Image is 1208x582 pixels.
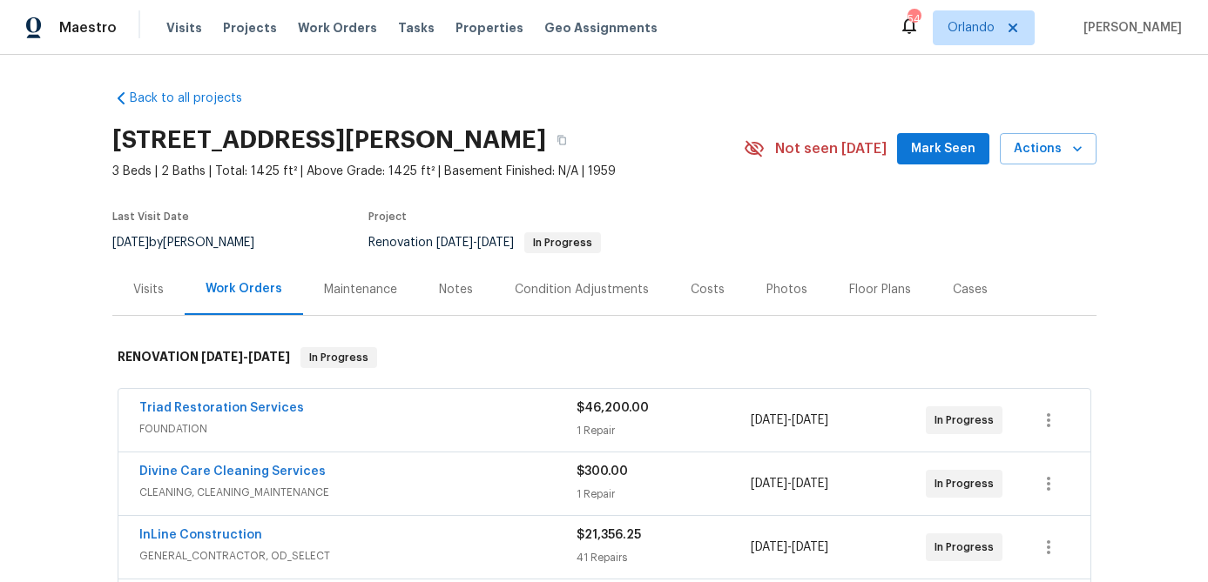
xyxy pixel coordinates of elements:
[201,351,243,363] span: [DATE]
[751,414,787,426] span: [DATE]
[112,232,275,253] div: by [PERSON_NAME]
[112,237,149,249] span: [DATE]
[935,475,1001,492] span: In Progress
[515,281,649,298] div: Condition Adjustments
[691,281,725,298] div: Costs
[59,19,117,37] span: Maestro
[112,330,1097,385] div: RENOVATION [DATE]-[DATE]In Progress
[751,411,828,429] span: -
[1014,138,1083,160] span: Actions
[112,163,744,180] span: 3 Beds | 2 Baths | Total: 1425 ft² | Above Grade: 1425 ft² | Basement Finished: N/A | 1959
[935,411,1001,429] span: In Progress
[436,237,514,249] span: -
[166,19,202,37] span: Visits
[577,529,641,541] span: $21,356.25
[577,485,752,503] div: 1 Repair
[139,529,262,541] a: InLine Construction
[368,237,601,249] span: Renovation
[456,19,523,37] span: Properties
[368,211,407,222] span: Project
[248,351,290,363] span: [DATE]
[133,281,164,298] div: Visits
[139,402,304,414] a: Triad Restoration Services
[751,539,828,556] span: -
[751,541,787,553] span: [DATE]
[935,539,1001,556] span: In Progress
[751,478,787,490] span: [DATE]
[139,547,577,565] span: GENERAL_CONTRACTOR, OD_SELECT
[766,281,807,298] div: Photos
[1000,133,1097,165] button: Actions
[206,280,282,298] div: Work Orders
[298,19,377,37] span: Work Orders
[577,422,752,439] div: 1 Repair
[948,19,995,37] span: Orlando
[546,124,577,156] button: Copy Address
[792,478,828,490] span: [DATE]
[302,349,375,366] span: In Progress
[324,281,397,298] div: Maintenance
[477,237,514,249] span: [DATE]
[577,402,649,414] span: $46,200.00
[201,351,290,363] span: -
[544,19,658,37] span: Geo Assignments
[139,420,577,438] span: FOUNDATION
[897,133,989,165] button: Mark Seen
[849,281,911,298] div: Floor Plans
[792,414,828,426] span: [DATE]
[775,140,887,157] span: Not seen [DATE]
[112,211,189,222] span: Last Visit Date
[751,475,828,492] span: -
[577,465,628,478] span: $300.00
[953,281,988,298] div: Cases
[139,465,326,478] a: Divine Care Cleaning Services
[112,131,546,149] h2: [STREET_ADDRESS][PERSON_NAME]
[1076,19,1182,37] span: [PERSON_NAME]
[139,484,577,501] span: CLEANING, CLEANING_MAINTENANCE
[118,347,290,368] h6: RENOVATION
[577,549,752,566] div: 41 Repairs
[792,541,828,553] span: [DATE]
[439,281,473,298] div: Notes
[112,90,280,107] a: Back to all projects
[526,237,599,248] span: In Progress
[398,22,435,34] span: Tasks
[911,138,975,160] span: Mark Seen
[908,10,920,28] div: 54
[223,19,277,37] span: Projects
[436,237,473,249] span: [DATE]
